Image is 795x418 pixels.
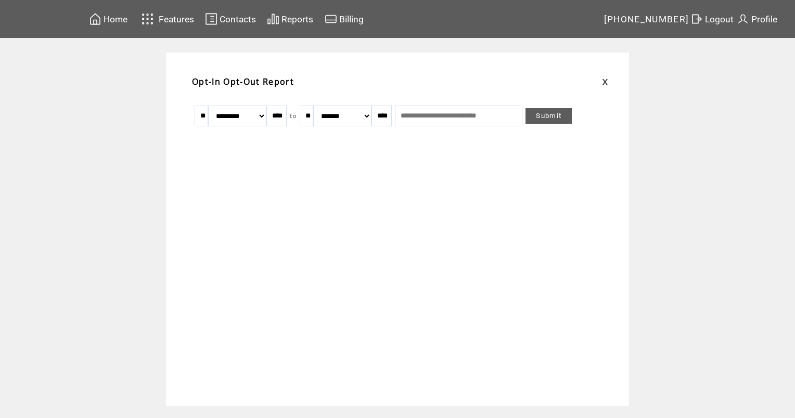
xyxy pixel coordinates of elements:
[87,11,129,27] a: Home
[690,12,703,25] img: exit.svg
[205,12,217,25] img: contacts.svg
[290,112,297,120] span: to
[281,14,313,24] span: Reports
[203,11,258,27] a: Contacts
[89,12,101,25] img: home.svg
[705,14,734,24] span: Logout
[323,11,365,27] a: Billing
[220,14,256,24] span: Contacts
[138,10,157,28] img: features.svg
[525,108,572,124] a: Submit
[159,14,194,24] span: Features
[325,12,337,25] img: creidtcard.svg
[604,14,689,24] span: [PHONE_NUMBER]
[735,11,779,27] a: Profile
[104,14,127,24] span: Home
[267,12,279,25] img: chart.svg
[192,76,294,87] span: Opt-In Opt-Out Report
[265,11,315,27] a: Reports
[751,14,777,24] span: Profile
[137,9,196,29] a: Features
[737,12,749,25] img: profile.svg
[339,14,364,24] span: Billing
[689,11,735,27] a: Logout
